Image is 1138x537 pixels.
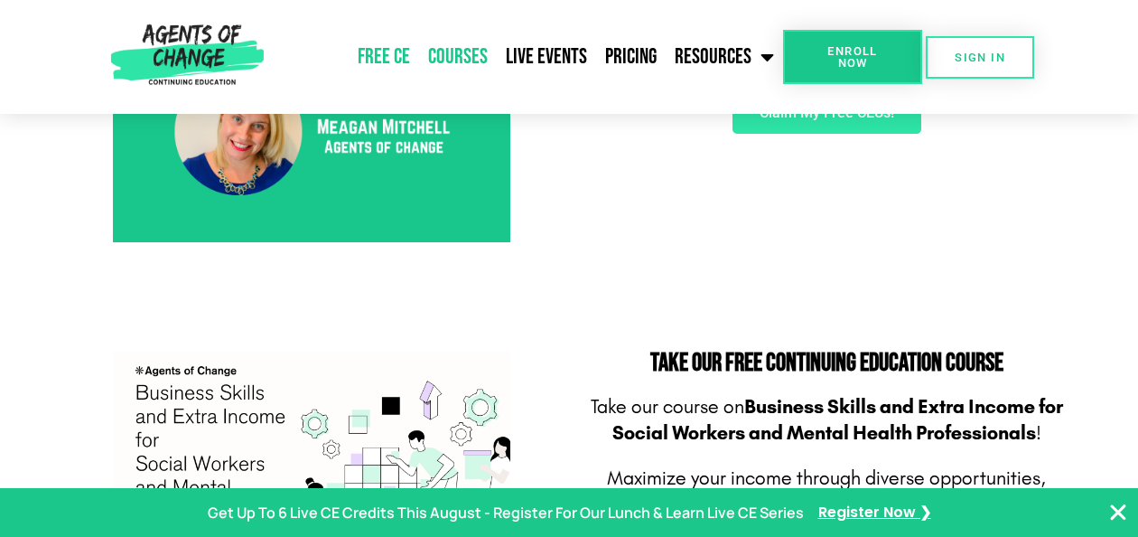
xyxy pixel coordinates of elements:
a: Courses [419,34,497,80]
nav: Menu [271,34,783,80]
button: Close Banner [1107,502,1129,523]
a: SIGN IN [926,36,1034,79]
a: Pricing [596,34,666,80]
p: Get Up To 6 Live CE Credits This August - Register For Our Lunch & Learn Live CE Series [208,500,804,526]
span: Enroll Now [812,45,894,69]
p: Take our course on ! [578,394,1075,446]
h2: Take Our FREE Continuing Education Course [578,351,1075,376]
a: Resources [666,34,783,80]
a: Enroll Now [783,30,923,84]
a: Free CE [349,34,419,80]
a: Register Now ❯ [818,500,931,526]
span: SIGN IN [955,52,1005,63]
a: Live Events [497,34,596,80]
b: Business Skills and Extra Income for Social Workers and Mental Health Professionals [612,395,1063,445]
span: Claim My Free CEUs! [760,106,894,120]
